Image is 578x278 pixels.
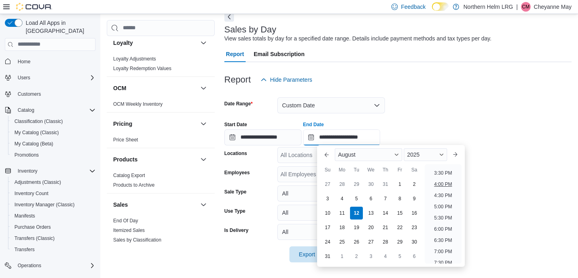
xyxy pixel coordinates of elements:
[408,178,421,191] div: day-2
[336,250,348,263] div: day-1
[521,2,531,12] div: Cheyanne May
[408,163,421,176] div: Sa
[401,3,425,11] span: Feedback
[199,38,208,48] button: Loyalty
[321,221,334,234] div: day-17
[336,221,348,234] div: day-18
[379,163,392,176] div: Th
[11,150,42,160] a: Promotions
[320,148,333,161] button: Previous Month
[350,178,363,191] div: day-29
[14,57,34,66] a: Home
[11,211,38,221] a: Manifests
[113,201,128,209] h3: Sales
[393,236,406,248] div: day-29
[2,165,99,177] button: Inventory
[431,258,455,268] li: 7:30 PM
[2,56,99,67] button: Home
[338,151,356,158] span: August
[431,236,455,245] li: 6:30 PM
[11,177,96,187] span: Adjustments (Classic)
[407,151,419,158] span: 2025
[404,148,447,161] div: Button. Open the year selector. 2025 is currently selected.
[393,250,406,263] div: day-5
[14,166,41,176] button: Inventory
[2,72,99,83] button: Users
[393,178,406,191] div: day-1
[113,137,138,143] a: Price Sheet
[224,75,251,85] h3: Report
[321,207,334,220] div: day-10
[22,19,96,35] span: Load All Apps in [GEOGRAPHIC_DATA]
[364,221,377,234] div: day-20
[113,228,145,233] a: Itemized Sales
[107,135,215,148] div: Pricing
[257,72,315,88] button: Hide Parameters
[463,2,513,12] p: Northern Helm LRG
[18,91,41,97] span: Customers
[393,163,406,176] div: Fr
[11,200,78,210] a: Inventory Manager (Classic)
[8,210,99,222] button: Manifests
[408,192,421,205] div: day-9
[113,182,155,188] a: Products to Archive
[11,117,66,126] a: Classification (Classic)
[14,105,96,115] span: Catalog
[11,117,96,126] span: Classification (Classic)
[431,247,455,256] li: 7:00 PM
[113,173,145,178] a: Catalog Export
[18,58,31,65] span: Home
[11,234,96,243] span: Transfers (Classic)
[364,236,377,248] div: day-27
[11,245,38,254] a: Transfers
[107,171,215,193] div: Products
[14,118,63,125] span: Classification (Classic)
[408,236,421,248] div: day-30
[379,207,392,220] div: day-14
[224,129,301,145] input: Press the down key to open a popover containing a calendar.
[8,127,99,138] button: My Catalog (Classic)
[431,224,455,234] li: 6:00 PM
[14,179,61,185] span: Adjustments (Classic)
[224,34,492,43] div: View sales totals by day for a specified date range. Details include payment methods and tax type...
[11,189,96,198] span: Inventory Count
[321,236,334,248] div: day-24
[14,129,59,136] span: My Catalog (Classic)
[18,75,30,81] span: Users
[224,227,248,234] label: Is Delivery
[113,84,197,92] button: OCM
[107,54,215,77] div: Loyalty
[2,105,99,116] button: Catalog
[113,120,197,128] button: Pricing
[335,148,402,161] div: Button. Open the month selector. August is currently selected.
[350,207,363,220] div: day-12
[14,261,96,270] span: Operations
[2,260,99,271] button: Operations
[11,139,96,149] span: My Catalog (Beta)
[224,189,246,195] label: Sale Type
[294,246,330,262] span: Export
[379,192,392,205] div: day-7
[364,192,377,205] div: day-6
[224,169,250,176] label: Employees
[11,189,52,198] a: Inventory Count
[8,116,99,127] button: Classification (Classic)
[14,89,44,99] a: Customers
[277,97,385,113] button: Custom Date
[113,101,163,107] a: OCM Weekly Inventory
[516,2,518,12] p: |
[224,25,277,34] h3: Sales by Day
[11,150,96,160] span: Promotions
[113,84,126,92] h3: OCM
[18,262,41,269] span: Operations
[11,128,96,137] span: My Catalog (Classic)
[11,234,58,243] a: Transfers (Classic)
[303,129,380,145] input: Press the down key to enter a popover containing a calendar. Press the escape key to close the po...
[14,166,96,176] span: Inventory
[277,205,385,221] button: All
[11,139,57,149] a: My Catalog (Beta)
[14,56,96,66] span: Home
[199,200,208,210] button: Sales
[336,236,348,248] div: day-25
[379,250,392,263] div: day-4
